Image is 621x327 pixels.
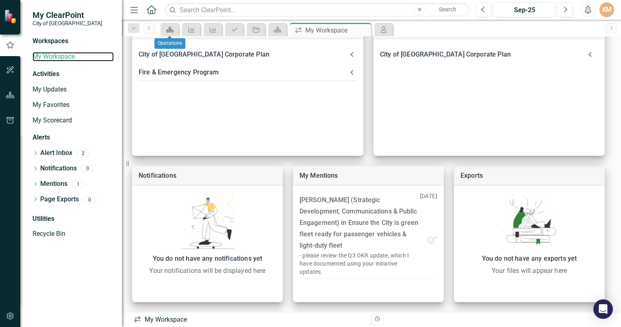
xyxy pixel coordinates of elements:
a: Recycle Bin [33,229,114,239]
a: Notifications [139,172,176,179]
a: My Mentions [300,172,338,179]
div: Open Intercom Messenger [593,299,613,319]
div: Sep-25 [496,5,553,15]
a: Mentions [40,179,67,189]
div: My Workspace [133,315,365,325]
div: - please review the Q3 OKR update, which I have documented using your initiative updates. [300,251,420,276]
a: Notifications [40,164,77,173]
input: Search ClearPoint... [165,3,470,17]
small: City of [GEOGRAPHIC_DATA] [33,20,102,26]
div: 2 [76,150,89,157]
div: 1 [72,181,85,187]
div: You do not have any notifications yet [136,253,279,264]
span: Search [439,6,456,13]
a: Exports [460,172,483,179]
button: Sep-25 [493,2,556,17]
a: My Updates [33,85,114,94]
p: [DATE] [420,192,437,235]
div: Workspaces [33,37,68,46]
a: Ensure the City is green fleet ready for passenger vehicles & light-duty fleet [300,219,418,249]
div: Your notifications will be displayed here [136,266,279,276]
div: My Workspace [305,25,369,35]
button: KM [599,2,614,17]
div: Operations [154,38,185,49]
div: [PERSON_NAME] (Strategic Development, Communications & Public Engagement) in [300,194,420,251]
div: Your files will appear here [458,266,601,276]
a: My Scorecard [33,116,114,125]
a: Page Exports [40,195,79,204]
span: My ClearPoint [33,10,102,20]
div: City of [GEOGRAPHIC_DATA] Corporate Plan [139,49,347,60]
button: Search [427,4,468,15]
a: My Favorites [33,100,114,110]
div: City of [GEOGRAPHIC_DATA] Corporate Plan [373,46,605,63]
div: Fire & Emergency Program [139,67,347,78]
div: 0 [83,196,96,203]
div: 0 [81,165,94,172]
div: City of [GEOGRAPHIC_DATA] Corporate Plan [380,49,582,60]
div: Alerts [33,133,114,142]
div: Activities [33,70,114,79]
div: Utilities [33,214,114,224]
img: ClearPoint Strategy [4,9,18,24]
div: Fire & Emergency Program [132,63,363,81]
a: My Workspace [33,52,114,61]
a: Alert Inbox [40,148,72,158]
div: City of [GEOGRAPHIC_DATA] Corporate Plan [132,46,363,63]
div: You do not have any exports yet [458,253,601,264]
